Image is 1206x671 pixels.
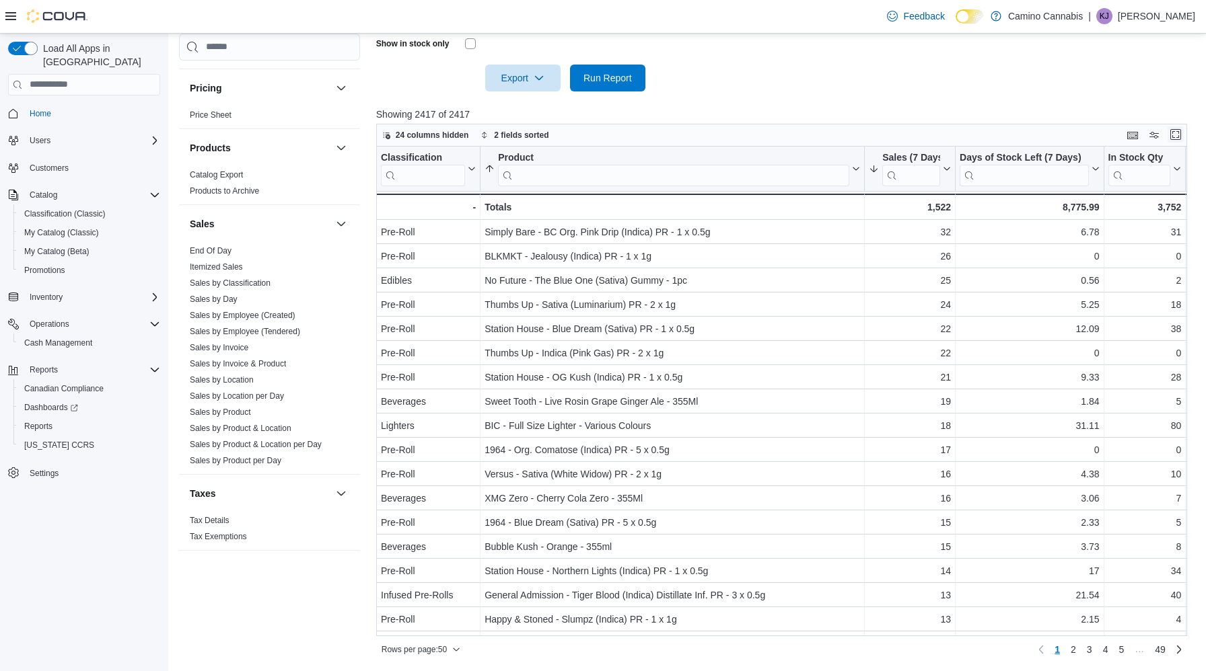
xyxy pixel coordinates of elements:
span: 2 fields sorted [494,130,548,141]
span: Tax Details [190,515,229,526]
div: Pricing [179,107,360,128]
span: Sales by Invoice [190,342,248,353]
div: 26 [869,248,951,264]
a: Price Sheet [190,110,232,120]
button: Taxes [190,487,330,500]
div: No Future - The Purple One (Sativa) Gummy - 1pc [485,635,860,652]
span: Reports [24,362,160,378]
span: Dashboards [19,399,160,416]
button: Users [24,132,56,149]
a: Sales by Invoice [190,343,248,352]
span: Users [30,135,50,146]
p: | [1088,8,1091,24]
div: Beverages [381,393,476,409]
div: Pre-Roll [381,321,476,337]
span: Home [30,108,51,119]
span: Sales by Employee (Tendered) [190,326,300,337]
div: 17 [960,563,1099,579]
a: [US_STATE] CCRS [19,437,100,453]
div: 12.09 [960,321,1099,337]
button: Canadian Compliance [13,379,166,398]
span: Settings [30,468,59,479]
span: Sales by Day [190,294,238,305]
div: 22 [869,321,951,337]
button: Inventory [24,289,68,305]
div: 3,752 [1108,199,1181,215]
a: Page 3 of 49 [1081,639,1098,660]
button: Previous page [1033,641,1049,658]
button: Enter fullscreen [1168,126,1184,143]
button: Cash Management [13,333,166,352]
div: 2 [1108,272,1181,288]
button: Days of Stock Left (7 Days) [960,151,1099,186]
span: 1 [1055,643,1060,656]
span: Catalog Export [190,169,243,180]
a: End Of Day [190,246,232,255]
span: Classification (Classic) [19,206,160,222]
div: Pre-Roll [381,345,476,361]
button: Home [3,104,166,123]
a: Tax Details [190,516,229,525]
span: Customers [30,163,69,173]
div: 15 [869,514,951,530]
span: Sales by Product & Location per Day [190,439,322,450]
span: Feedback [903,9,944,23]
span: 24 columns hidden [396,130,469,141]
p: Camino Cannabis [1008,8,1083,24]
div: 2.15 [960,611,1099,627]
input: Dark Mode [956,9,984,24]
span: Sales by Product [190,407,251,418]
img: Cova [27,9,87,23]
a: Settings [24,465,64,481]
div: 0 [960,248,1099,264]
button: Operations [24,316,75,332]
div: 4.38 [960,466,1099,482]
button: [US_STATE] CCRS [13,436,166,455]
div: 8 [1108,539,1181,555]
span: Canadian Compliance [24,383,104,394]
div: Pre-Roll [381,248,476,264]
span: My Catalog (Beta) [19,243,160,260]
div: Bubble Kush - Orange - 355ml [485,539,860,555]
a: Cash Management [19,335,98,351]
div: 3.06 [960,490,1099,506]
div: 13 [869,587,951,603]
div: Station House - Northern Lights (Indica) PR - 1 x 0.5g [485,563,860,579]
button: Products [333,140,349,156]
button: Sales [333,216,349,232]
div: Pre-Roll [381,466,476,482]
span: 3 [1087,643,1092,656]
a: Page 5 of 49 [1113,639,1129,660]
div: 40 [1108,587,1181,603]
div: 14 [869,563,951,579]
div: General Admission - Tiger Blood (Indica) Distillate Inf. PR - 3 x 0.5g [485,587,860,603]
div: 13 [869,611,951,627]
a: Sales by Employee (Tendered) [190,327,300,336]
div: 25 [869,272,951,288]
div: Kevin Josephs [1096,8,1112,24]
div: 28 [1108,369,1181,385]
a: Products to Archive [190,186,259,196]
div: 8,775.99 [960,199,1099,215]
div: Classification [381,151,465,186]
div: 1.84 [960,393,1099,409]
div: 21 [869,369,951,385]
div: 0 [960,442,1099,458]
div: 21.54 [960,587,1099,603]
div: 0 [1108,442,1181,458]
span: 49 [1155,643,1166,656]
div: 80 [1108,418,1181,434]
a: Sales by Location per Day [190,391,284,401]
button: My Catalog (Classic) [13,223,166,242]
ul: Pagination for preceding grid [1049,639,1171,660]
div: Thumbs Up - Indica (Pink Gas) PR - 2 x 1g [485,345,860,361]
a: Promotions [19,262,71,278]
span: Sales by Classification [190,278,271,288]
button: Pricing [333,80,349,96]
div: 10 [1108,466,1181,482]
button: Promotions [13,261,166,280]
span: Cash Management [19,335,160,351]
div: 38 [1108,321,1181,337]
